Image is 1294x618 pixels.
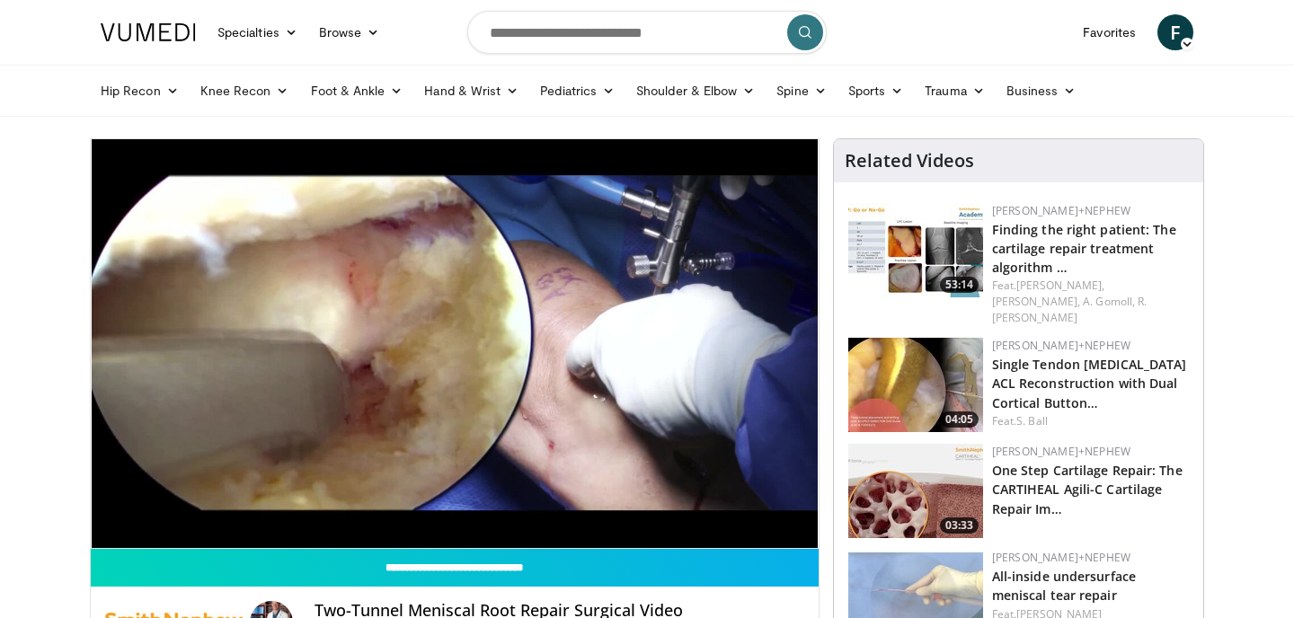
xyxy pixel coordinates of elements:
[1016,413,1048,428] a: S. Ball
[992,278,1189,326] div: Feat.
[848,203,983,297] a: 53:14
[914,73,996,109] a: Trauma
[467,11,827,54] input: Search topics, interventions
[207,14,308,50] a: Specialties
[1083,294,1135,309] a: A. Gomoll,
[992,294,1080,309] a: [PERSON_NAME],
[992,356,1187,411] a: Single Tendon [MEDICAL_DATA] ACL Reconstruction with Dual Cortical Button…
[625,73,766,109] a: Shoulder & Elbow
[848,338,983,432] img: 47fc3831-2644-4472-a478-590317fb5c48.150x105_q85_crop-smart_upscale.jpg
[996,73,1087,109] a: Business
[1016,278,1104,293] a: [PERSON_NAME],
[413,73,529,109] a: Hand & Wrist
[992,221,1176,276] a: Finding the right patient: The cartilage repair treatment algorithm …
[848,444,983,538] a: 03:33
[992,338,1130,353] a: [PERSON_NAME]+Nephew
[992,294,1148,325] a: R. [PERSON_NAME]
[845,150,974,172] h4: Related Videos
[529,73,625,109] a: Pediatrics
[91,139,819,549] video-js: Video Player
[1157,14,1193,50] a: F
[940,517,979,534] span: 03:33
[992,462,1183,516] a: One Step Cartilage Repair: The CARTIHEAL Agili-C Cartilage Repair Im…
[1072,14,1147,50] a: Favorites
[940,277,979,293] span: 53:14
[848,338,983,432] a: 04:05
[848,444,983,538] img: 781f413f-8da4-4df1-9ef9-bed9c2d6503b.150x105_q85_crop-smart_upscale.jpg
[940,411,979,428] span: 04:05
[992,413,1189,429] div: Feat.
[848,203,983,297] img: 2894c166-06ea-43da-b75e-3312627dae3b.150x105_q85_crop-smart_upscale.jpg
[992,203,1130,218] a: [PERSON_NAME]+Nephew
[992,444,1130,459] a: [PERSON_NAME]+Nephew
[190,73,300,109] a: Knee Recon
[766,73,837,109] a: Spine
[992,550,1130,565] a: [PERSON_NAME]+Nephew
[838,73,915,109] a: Sports
[992,568,1136,604] a: All-inside undersurface meniscal tear repair
[300,73,414,109] a: Foot & Ankle
[101,23,196,41] img: VuMedi Logo
[308,14,391,50] a: Browse
[90,73,190,109] a: Hip Recon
